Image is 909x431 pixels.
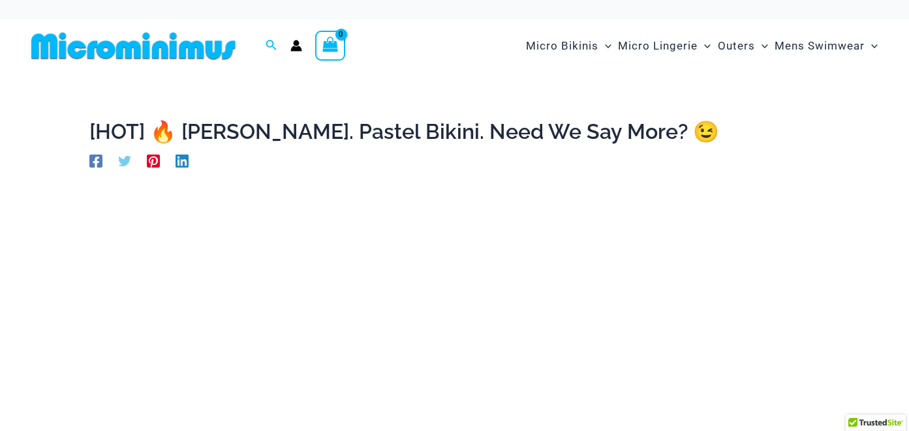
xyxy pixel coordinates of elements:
[715,26,771,66] a: OutersMenu ToggleMenu Toggle
[290,40,302,52] a: Account icon link
[523,26,615,66] a: Micro BikinisMenu ToggleMenu Toggle
[266,38,277,54] a: Search icon link
[315,31,345,61] a: View Shopping Cart, empty
[865,29,878,63] span: Menu Toggle
[147,153,160,168] a: Pinterest
[618,29,698,63] span: Micro Lingerie
[118,153,131,168] a: Twitter
[698,29,711,63] span: Menu Toggle
[26,31,241,61] img: MM SHOP LOGO FLAT
[176,153,189,168] a: Linkedin
[526,29,598,63] span: Micro Bikinis
[615,26,714,66] a: Micro LingerieMenu ToggleMenu Toggle
[521,24,883,68] nav: Site Navigation
[598,29,611,63] span: Menu Toggle
[89,153,102,168] a: Facebook
[718,29,755,63] span: Outers
[771,26,881,66] a: Mens SwimwearMenu ToggleMenu Toggle
[755,29,768,63] span: Menu Toggle
[89,119,820,144] h1: [HOT] 🔥 [PERSON_NAME]. Pastel Bikini. Need We Say More? 😉
[775,29,865,63] span: Mens Swimwear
